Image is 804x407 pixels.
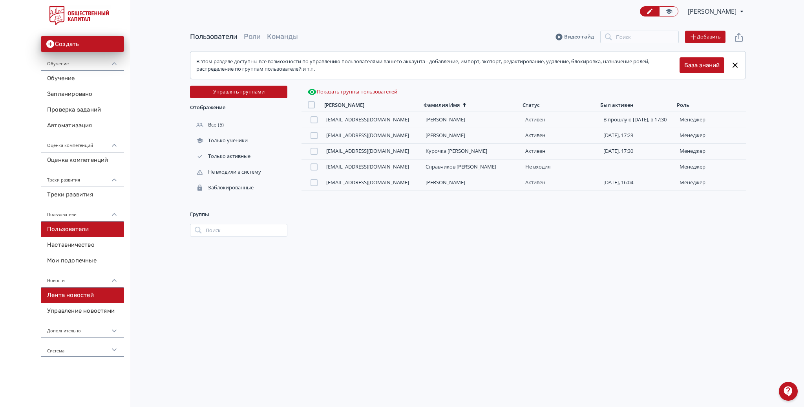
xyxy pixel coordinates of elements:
div: менеджер [680,132,743,139]
button: Управлять группами [190,86,287,98]
img: https://files.teachbase.ru/system/account/58648/logo/medium-f6f24646c4b06e4de636e4d9486a7b77.png [47,5,111,27]
a: Пользователи [190,32,238,41]
span: Денис Курочка [688,7,738,16]
div: Не входил [525,164,596,170]
button: Создать [41,36,124,52]
div: [DATE], 16:04 [603,180,674,186]
a: Проверка заданий [41,102,124,118]
a: Команды [267,32,298,41]
a: [PERSON_NAME] [426,132,465,139]
div: Пользователи [41,203,124,222]
div: [PERSON_NAME] [324,102,364,108]
div: [DATE], 17:23 [603,132,674,139]
div: Все [190,121,218,128]
a: [PERSON_NAME] [426,179,465,186]
a: Видео-гайд [555,33,594,41]
div: Треки развития [41,168,124,187]
a: Мои подопечные [41,253,124,269]
div: Был активен [600,102,633,108]
div: Обучение [41,52,124,71]
div: Только активные [190,153,252,160]
div: Активен [525,132,596,139]
div: Не входили в систему [190,169,263,176]
div: менеджер [680,117,743,123]
a: Курочка [PERSON_NAME] [426,147,487,154]
svg: Экспорт пользователей файлом [734,33,744,42]
a: Справчиков [PERSON_NAME] [426,163,496,170]
div: менеджер [680,164,743,170]
button: Показать группы пользователей [306,86,399,98]
a: База знаний [684,61,720,70]
a: Обучение [41,71,124,86]
button: Добавить [685,31,725,43]
a: Управление новостями [41,303,124,319]
button: База знаний [680,57,724,73]
div: Активен [525,148,596,154]
div: менеджер [680,180,743,186]
div: В этом разделе доступны все возможности по управлению пользователями вашего аккаунта - добавление... [196,58,680,73]
a: [EMAIL_ADDRESS][DOMAIN_NAME] [326,163,409,170]
div: В прошлую [DATE], в 17:30 [603,117,674,123]
div: Только ученики [190,137,249,144]
a: [EMAIL_ADDRESS][DOMAIN_NAME] [326,116,409,123]
a: [EMAIL_ADDRESS][DOMAIN_NAME] [326,147,409,154]
div: Заблокированные [190,184,255,191]
a: [EMAIL_ADDRESS][DOMAIN_NAME] [326,132,409,139]
div: Активен [525,180,596,186]
div: менеджер [680,148,743,154]
a: Автоматизация [41,118,124,134]
div: Отображение [190,98,287,117]
a: Пользователи [41,222,124,237]
a: Наставничество [41,237,124,253]
a: Оценка компетенций [41,152,124,168]
div: Роль [677,102,689,108]
div: Новости [41,269,124,288]
div: Дополнительно [41,319,124,338]
div: Группы [190,205,287,224]
div: Фамилия Имя [424,102,460,108]
div: Активен [525,117,596,123]
a: Переключиться в режим ученика [659,6,678,16]
div: Статус [523,102,539,108]
a: [EMAIL_ADDRESS][DOMAIN_NAME] [326,179,409,186]
a: [PERSON_NAME] [426,116,465,123]
a: Лента новостей [41,288,124,303]
div: Оценка компетенций [41,134,124,152]
div: (5) [190,117,287,133]
a: Роли [244,32,261,41]
a: Запланировано [41,86,124,102]
div: [DATE], 17:30 [603,148,674,154]
a: Треки развития [41,187,124,203]
div: Система [41,338,124,357]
